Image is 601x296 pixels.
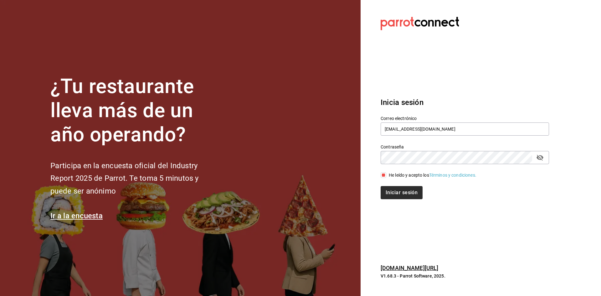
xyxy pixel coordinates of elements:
h1: ¿Tu restaurante lleva más de un año operando? [50,75,219,147]
input: Ingresa tu correo electrónico [381,122,549,136]
h2: Participa en la encuesta oficial del Industry Report 2025 de Parrot. Te toma 5 minutos y puede se... [50,159,219,198]
a: [DOMAIN_NAME][URL] [381,265,438,271]
div: He leído y acepto los [389,172,476,179]
a: Términos y condiciones. [429,173,476,178]
p: V1.68.3 - Parrot Software, 2025. [381,273,549,279]
a: Ir a la encuesta [50,211,103,220]
label: Contraseña [381,145,549,149]
label: Correo electrónico [381,116,549,121]
button: Iniciar sesión [381,186,423,199]
h3: Inicia sesión [381,97,549,108]
button: passwordField [535,152,545,163]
